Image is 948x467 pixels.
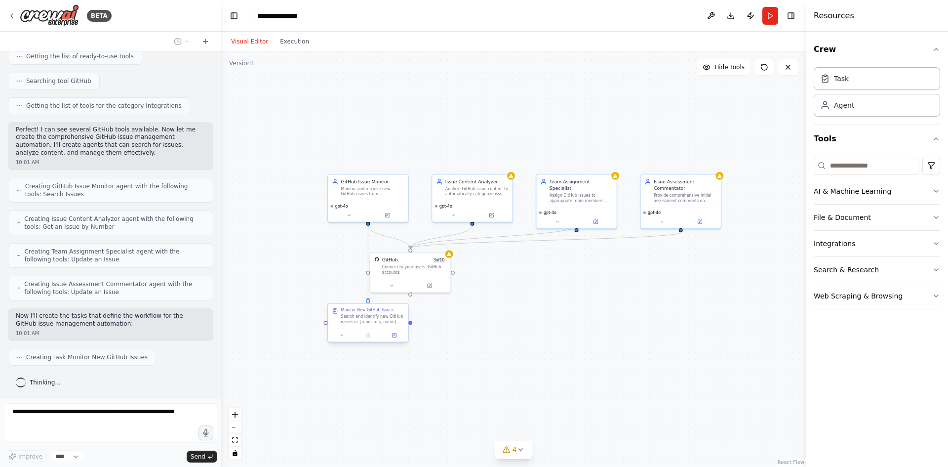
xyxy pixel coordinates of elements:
[229,447,241,460] button: toggle interactivity
[365,226,414,249] g: Edge from 66401a5c-d174-4736-b0ee-ffea02176c52 to 45e9c83b-2508-49e9-8f1d-cb9e93916e28
[354,332,382,340] button: No output available
[187,451,217,463] button: Send
[814,10,854,22] h4: Resources
[227,9,241,23] button: Hide left sidebar
[225,36,274,47] button: Visual Editor
[25,182,205,198] span: Creating GitHub Issue Monitor agent with the following tools: Search Issues
[191,453,205,461] span: Send
[327,174,409,222] div: GitHub Issue MonitorMonitor and retrieve new GitHub issues from {repository_name} repository, ide...
[274,36,315,47] button: Execution
[654,178,717,191] div: Issue Assessment Commentator
[432,174,513,222] div: Issue Content AnalyzerAnalyze GitHub issue content to automatically categorize issues as bug repo...
[432,256,447,263] span: Number of enabled actions
[16,159,205,166] div: 10:01 AM
[369,212,406,219] button: Open in side panel
[473,212,510,219] button: Open in side panel
[197,36,213,47] button: Start a new chat
[374,256,380,262] img: GitHub
[814,257,940,283] button: Search & Research
[814,283,940,309] button: Web Scraping & Browsing
[654,193,717,203] div: Provide comprehensive initial assessment comments on GitHub issues, including reproduction steps ...
[20,4,79,27] img: Logo
[365,226,371,301] g: Edge from 66401a5c-d174-4736-b0ee-ffea02176c52 to 1d157f32-a514-4e96-a330-075d909db33f
[697,59,750,75] button: Hide Tools
[16,126,205,157] p: Perfect! I can see several GitHub tools available. Now let me create the comprehensive GitHub iss...
[370,252,451,293] div: GitHubGitHub3of10Connect to your users’ GitHub accounts
[87,10,112,22] div: BETA
[577,218,614,226] button: Open in side panel
[341,186,404,197] div: Monitor and retrieve new GitHub issues from {repository_name} repository, identifying recently cr...
[18,453,42,461] span: Improve
[26,77,91,85] span: Searching tool GitHub
[335,204,348,209] span: gpt-4o
[341,314,404,325] div: Search and identify new GitHub issues in {repository_name} that were created in the last {time_pe...
[170,36,194,47] button: Switch to previous chat
[513,445,517,455] span: 4
[341,307,394,313] div: Monitor New GitHub Issues
[25,248,205,263] span: Creating Team Assignment Specialist agent with the following tools: Update an Issue
[784,9,798,23] button: Hide right sidebar
[30,379,61,386] span: Thinking...
[229,408,241,421] button: zoom in
[229,434,241,447] button: fit view
[550,178,613,191] div: Team Assignment Specialist
[778,460,804,465] a: React Flow attribution
[814,63,940,125] div: Crew
[198,425,213,440] button: Click to speak your automation idea
[16,330,205,337] div: 10:01 AM
[24,280,205,296] span: Creating Issue Assessment Commentator agent with the following tools: Update an Issue
[382,264,447,275] div: Connect to your users’ GitHub accounts
[814,153,940,317] div: Tools
[834,74,849,84] div: Task
[714,63,745,71] span: Hide Tools
[411,282,448,290] button: Open in side panel
[834,100,854,110] div: Agent
[26,353,148,361] span: Creating task Monitor New GitHub Issues
[439,204,452,209] span: gpt-4o
[382,256,398,263] div: GitHub
[640,174,721,229] div: Issue Assessment CommentatorProvide comprehensive initial assessment comments on GitHub issues, i...
[229,421,241,434] button: zoom out
[550,193,613,203] div: Assign GitHub issues to appropriate team members based on their expertise areas, workload, and th...
[26,102,182,110] span: Getting the list of tools for the category Integrations
[407,226,476,249] g: Edge from 0e493ab8-5165-40d0-a2cb-4cdecbc790bc to 45e9c83b-2508-49e9-8f1d-cb9e93916e28
[814,205,940,230] button: File & Document
[648,210,661,215] span: gpt-4o
[536,174,617,229] div: Team Assignment SpecialistAssign GitHub issues to appropriate team members based on their experti...
[257,11,307,21] nav: breadcrumb
[383,332,405,340] button: Open in side panel
[814,36,940,63] button: Crew
[814,178,940,204] button: AI & Machine Learning
[4,450,47,463] button: Improve
[814,231,940,256] button: Integrations
[407,226,580,249] g: Edge from f822433b-3be2-4ccb-a75b-76dc0820df9e to 45e9c83b-2508-49e9-8f1d-cb9e93916e28
[341,178,404,185] div: GitHub Issue Monitor
[495,441,533,459] button: 4
[544,210,556,215] span: gpt-4o
[16,312,205,328] p: Now I'll create the tasks that define the workflow for the GitHub issue management automation:
[445,178,509,185] div: Issue Content Analyzer
[327,304,409,344] div: Monitor New GitHub IssuesSearch and identify new GitHub issues in {repository_name} that were cre...
[407,232,684,249] g: Edge from 02aa8bdc-a620-44ee-b19c-0cac64698f95 to 45e9c83b-2508-49e9-8f1d-cb9e93916e28
[814,125,940,153] button: Tools
[24,215,205,231] span: Creating Issue Content Analyzer agent with the following tools: Get an Issue by Number
[26,52,134,60] span: Getting the list of ready-to-use tools
[229,59,255,67] div: Version 1
[681,218,718,226] button: Open in side panel
[445,186,509,197] div: Analyze GitHub issue content to automatically categorize issues as bug reports, feature requests,...
[229,408,241,460] div: React Flow controls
